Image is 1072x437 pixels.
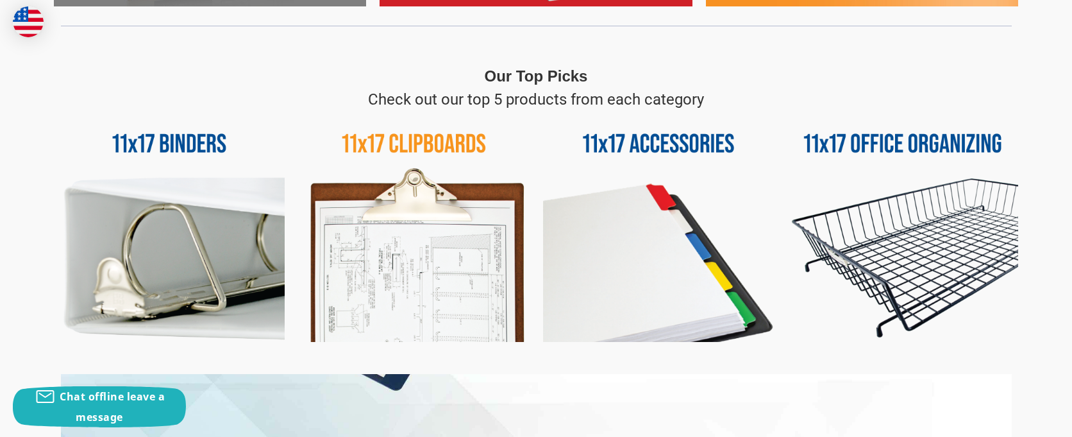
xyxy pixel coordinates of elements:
[787,111,1018,342] img: 11x17 Office Organizing
[13,386,186,427] button: Chat offline leave a message
[54,111,285,342] img: 11x17 Binders
[298,111,529,342] img: 11x17 Clipboards
[543,111,774,342] img: 11x17 Accessories
[368,88,704,111] p: Check out our top 5 products from each category
[13,6,44,37] img: duty and tax information for United States
[485,65,588,88] p: Our Top Picks
[60,390,165,424] span: Chat offline leave a message
[966,402,1072,437] iframe: Google Customer Reviews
